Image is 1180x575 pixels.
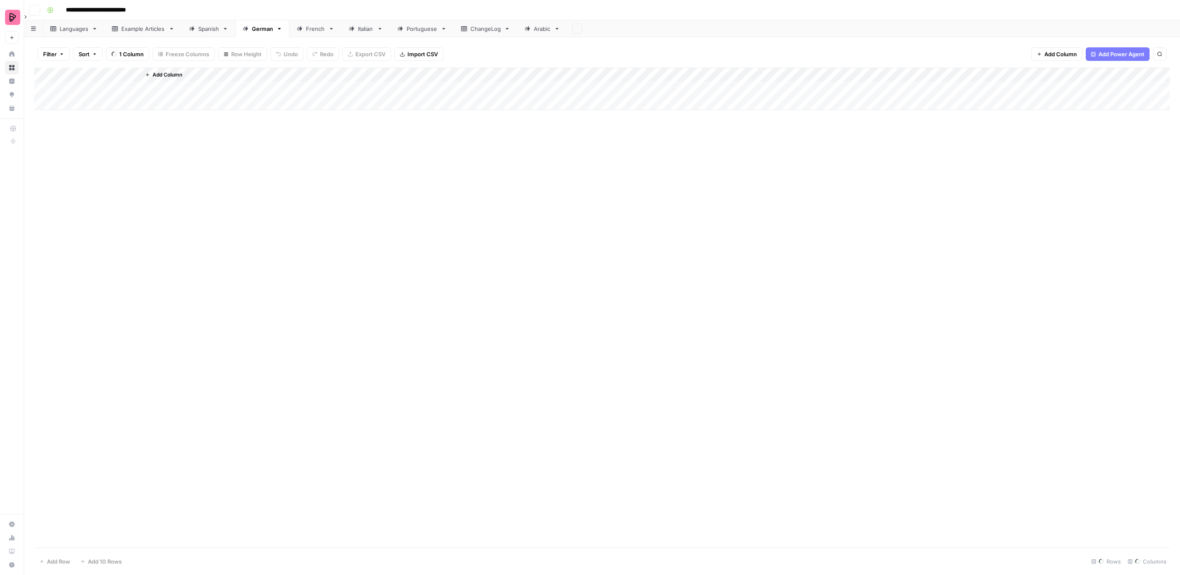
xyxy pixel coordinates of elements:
[231,50,262,58] span: Row Height
[235,20,290,37] a: German
[5,74,19,88] a: Insights
[121,25,165,33] div: Example Articles
[182,20,235,37] a: Spanish
[342,47,391,61] button: Export CSV
[218,47,267,61] button: Row Height
[75,555,127,568] button: Add 10 Rows
[38,47,70,61] button: Filter
[142,69,186,80] button: Add Column
[79,50,90,58] span: Sort
[307,47,339,61] button: Redo
[1124,555,1170,568] div: Columns
[1088,555,1124,568] div: Rows
[60,25,88,33] div: Languages
[73,47,103,61] button: Sort
[198,25,219,33] div: Spanish
[106,47,149,61] button: 1 Column
[252,25,273,33] div: German
[407,25,437,33] div: Portuguese
[5,558,19,572] button: Help + Support
[1044,50,1077,58] span: Add Column
[5,61,19,74] a: Browse
[105,20,182,37] a: Example Articles
[153,71,182,79] span: Add Column
[43,20,105,37] a: Languages
[470,25,501,33] div: ChangeLog
[407,50,438,58] span: Import CSV
[5,531,19,545] a: Usage
[284,50,298,58] span: Undo
[43,50,57,58] span: Filter
[88,557,122,566] span: Add 10 Rows
[454,20,517,37] a: ChangeLog
[47,557,70,566] span: Add Row
[5,7,19,28] button: Workspace: Preply
[1086,47,1150,61] button: Add Power Agent
[5,101,19,115] a: Your Data
[5,88,19,101] a: Opportunities
[34,555,75,568] button: Add Row
[517,20,567,37] a: Arabic
[320,50,333,58] span: Redo
[358,25,374,33] div: Italian
[1031,47,1082,61] button: Add Column
[290,20,341,37] a: French
[341,20,390,37] a: Italian
[306,25,325,33] div: French
[1098,50,1144,58] span: Add Power Agent
[5,47,19,61] a: Home
[5,545,19,558] a: Learning Hub
[355,50,385,58] span: Export CSV
[5,517,19,531] a: Settings
[166,50,209,58] span: Freeze Columns
[394,47,443,61] button: Import CSV
[153,47,215,61] button: Freeze Columns
[390,20,454,37] a: Portuguese
[5,10,20,25] img: Preply Logo
[119,50,144,58] span: 1 Column
[534,25,551,33] div: Arabic
[270,47,303,61] button: Undo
